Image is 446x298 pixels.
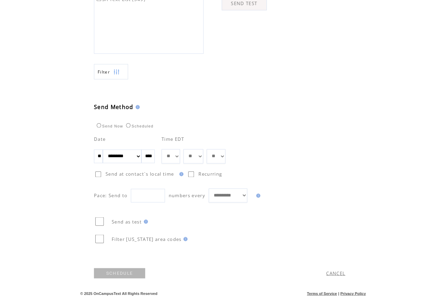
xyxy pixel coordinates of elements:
[198,171,222,177] span: Recurring
[307,291,337,295] a: Terms of Service
[106,171,174,177] span: Send at contact`s local time
[80,291,157,295] span: © 2025 OnCampusText All Rights Reserved
[94,64,128,79] a: Filter
[142,219,148,223] img: help.gif
[113,64,120,80] img: filters.png
[168,192,205,199] span: numbers every
[326,270,345,276] a: CANCEL
[134,105,140,109] img: help.gif
[340,291,366,295] a: Privacy Policy
[94,268,145,278] a: SCHEDULE
[94,136,106,142] span: Date
[126,123,130,127] input: Scheduled
[97,123,101,127] input: Send Now
[94,192,127,199] span: Pace: Send to
[98,69,110,75] span: Show filters
[112,218,142,225] span: Send as test
[124,124,153,128] label: Scheduled
[338,291,339,295] span: |
[95,124,123,128] label: Send Now
[162,136,184,142] span: Time EDT
[112,236,181,242] span: Filter [US_STATE] area codes
[254,193,260,198] img: help.gif
[177,172,183,176] img: help.gif
[181,237,187,241] img: help.gif
[94,103,134,111] span: Send Method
